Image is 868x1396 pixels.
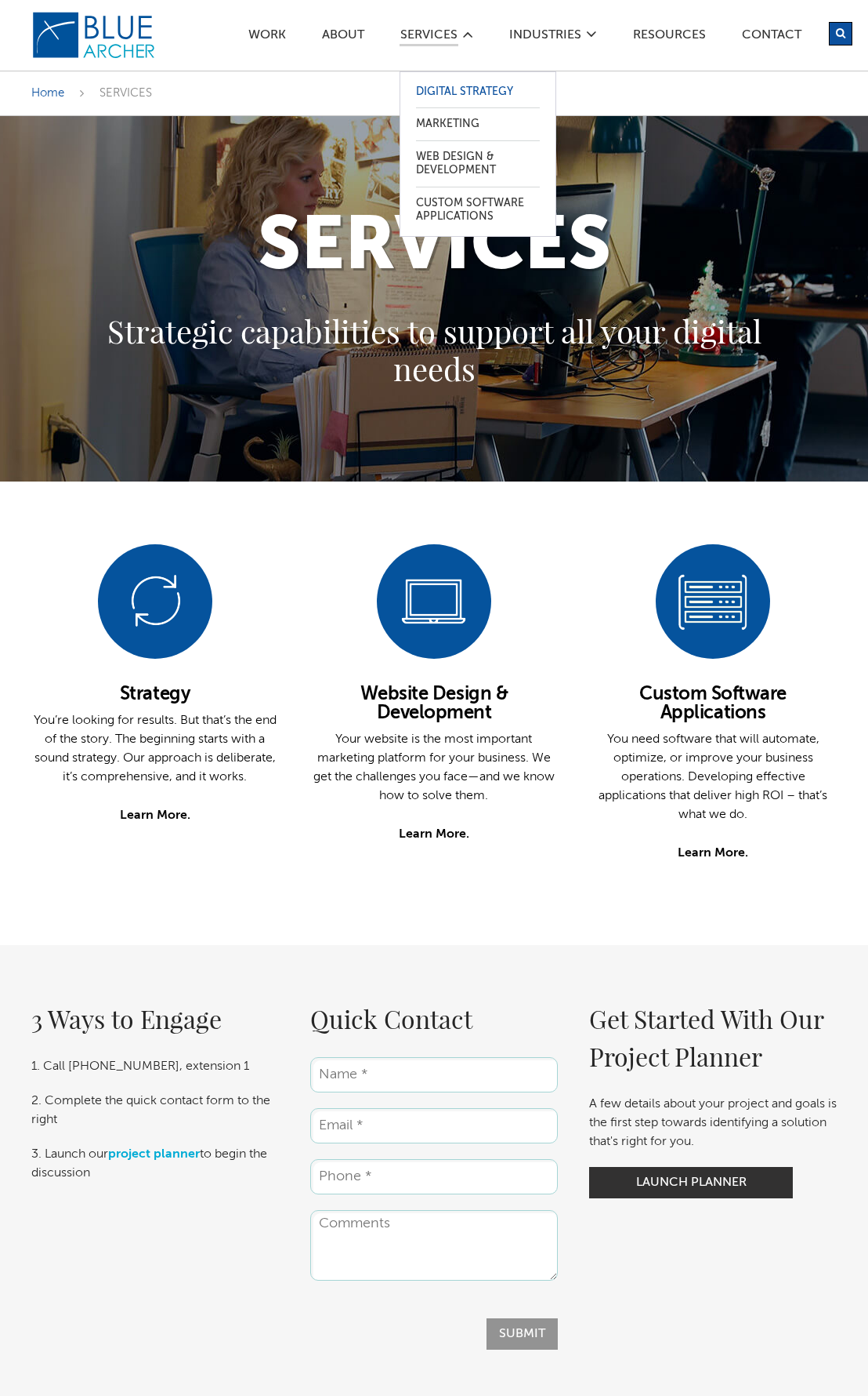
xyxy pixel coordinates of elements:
[248,29,287,45] a: Work
[321,29,365,45] a: ABOUT
[360,685,508,722] a: Website Design & Development
[656,544,770,659] img: Custom Software Applications
[741,29,802,45] a: Contact
[633,29,706,42] span: Resources
[34,714,277,783] span: You’re looking for results. But that’s the end of the story. The beginning starts with a sound st...
[589,1098,837,1148] span: A few details about your project and goals is the first step towards identifying a solution that'...
[310,1002,472,1035] span: Quick Contact
[486,1318,558,1350] input: Submit
[416,86,513,97] span: Digital Strategy
[31,1060,249,1073] span: 1. Call [PHONE_NUMBER], extension 1
[377,544,491,659] img: Website Design & Development
[322,29,364,42] span: ABOUT
[310,1159,558,1194] input: Phone *
[310,1057,558,1092] input: Name *
[108,1148,200,1161] a: project planner
[31,1002,222,1035] span: 3 Ways to Engage
[400,29,458,46] a: SERVICES
[31,1148,108,1161] span: 3. Launch our
[31,11,157,60] img: Blue Archer Logo
[258,210,611,285] span: SERVICES
[98,544,212,659] img: Strategy
[416,198,524,222] span: Custom Software Applications
[31,1095,270,1126] span: 2. Complete the quick contact form to the right
[416,76,540,108] a: Digital Strategy
[742,29,801,42] span: Contact
[416,118,479,129] span: Marketing
[120,809,190,822] a: Learn More.
[107,310,761,389] span: Strategic capabilities to support all your digital needs
[248,29,286,42] span: Work
[589,1002,823,1073] span: Get Started With Our Project Planner
[120,685,190,703] a: Strategy
[416,141,540,187] a: Web Design & Development
[99,87,152,99] span: SERVICES
[416,108,540,140] a: Marketing
[31,87,64,99] a: Home
[639,685,787,722] a: Custom Software Applications
[400,29,458,42] span: SERVICES
[416,187,540,233] a: Custom Software Applications
[632,29,707,45] a: Resources
[313,733,555,802] span: Your website is the most important marketing platform for your business. We get the challenges yo...
[509,29,581,42] span: Industries
[589,1167,793,1198] a: Launch Planner
[599,733,827,821] span: You need software that will automate, optimize, or improve your business operations. Developing e...
[678,847,748,860] a: Learn More.
[399,828,469,841] a: Learn More.
[508,29,582,45] a: Industries
[636,1176,747,1189] span: Launch Planner
[310,1108,558,1143] input: Email *
[416,151,496,176] span: Web Design & Development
